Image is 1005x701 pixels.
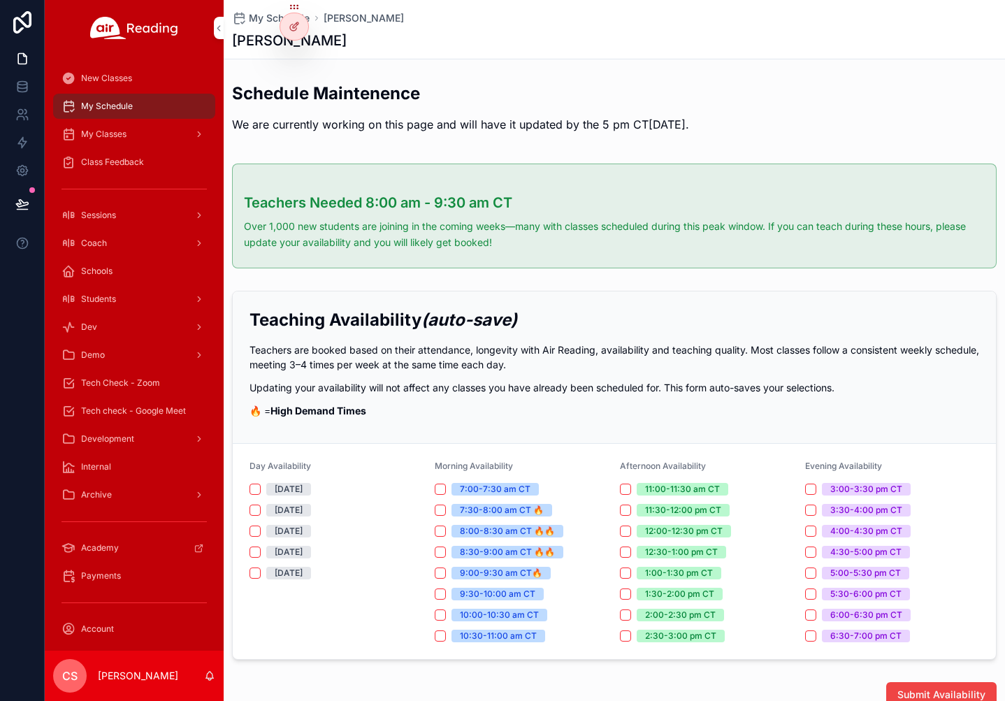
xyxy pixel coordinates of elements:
div: 7:30-8:00 am CT 🔥 [460,504,544,516]
div: 5:00-5:30 pm CT [830,567,901,579]
p: 🔥 = [250,403,979,418]
a: My Schedule [232,11,310,25]
span: My Classes [81,129,126,140]
h1: [PERSON_NAME] [232,31,347,50]
span: Evening Availability [805,461,882,471]
div: [DATE] [275,483,303,496]
div: scrollable content [45,56,224,651]
span: Day Availability [250,461,311,471]
div: 3:30-4:00 pm CT [830,504,902,516]
a: Archive [53,482,215,507]
div: 2:30-3:00 pm CT [645,630,716,642]
h2: Teaching Availability [250,308,979,331]
span: Tech check - Google Meet [81,405,186,417]
em: (auto-save) [421,310,517,330]
div: [DATE] [275,546,303,558]
a: My Classes [53,122,215,147]
span: Payments [81,570,121,581]
a: Tech Check - Zoom [53,370,215,396]
span: Students [81,294,116,305]
strong: High Demand Times [270,405,366,417]
span: Morning Availability [435,461,513,471]
div: 12:30-1:00 pm CT [645,546,718,558]
span: My Schedule [249,11,310,25]
div: 2:00-2:30 pm CT [645,609,716,621]
span: Academy [81,542,119,554]
a: Tech check - Google Meet [53,398,215,424]
a: Class Feedback [53,150,215,175]
span: Afternoon Availability [620,461,706,471]
span: Sessions [81,210,116,221]
p: Over 1,000 new students are joining in the coming weeks—many with classes scheduled during this p... [244,219,985,251]
p: We are currently working on this page and will have it updated by the 5 pm CT[DATE]. [232,116,689,133]
div: 8:00-8:30 am CT 🔥🔥 [460,525,555,537]
span: Schools [81,266,113,277]
div: 8:30-9:00 am CT 🔥🔥 [460,546,555,558]
div: 12:00-12:30 pm CT [645,525,723,537]
div: 6:00-6:30 pm CT [830,609,902,621]
div: 1:00-1:30 pm CT [645,567,713,579]
div: 5:30-6:00 pm CT [830,588,902,600]
div: [DATE] [275,567,303,579]
span: Demo [81,349,105,361]
span: Archive [81,489,112,500]
img: App logo [90,17,178,39]
p: [PERSON_NAME] [98,669,178,683]
div: [DATE] [275,504,303,516]
div: 7:00-7:30 am CT [460,483,530,496]
span: Tech Check - Zoom [81,377,160,389]
span: Internal [81,461,111,472]
div: 9:30-10:00 am CT [460,588,535,600]
span: Class Feedback [81,157,144,168]
div: 6:30-7:00 pm CT [830,630,902,642]
a: Internal [53,454,215,479]
div: 9:00-9:30 am CT🔥 [460,567,542,579]
div: 10:30-11:00 am CT [460,630,537,642]
p: Teachers are booked based on their attendance, longevity with Air Reading, availability and teach... [250,342,979,372]
h2: Schedule Maintenence [232,82,689,105]
span: Dev [81,321,97,333]
div: 1:30-2:00 pm CT [645,588,714,600]
div: 4:00-4:30 pm CT [830,525,902,537]
div: 11:00-11:30 am CT [645,483,720,496]
span: My Schedule [81,101,133,112]
div: [DATE] [275,525,303,537]
a: Dev [53,315,215,340]
a: Academy [53,535,215,561]
a: Demo [53,342,215,368]
div: 11:30-12:00 pm CT [645,504,721,516]
a: Schools [53,259,215,284]
div: 10:00-10:30 am CT [460,609,539,621]
div: 4:30-5:00 pm CT [830,546,902,558]
a: New Classes [53,66,215,91]
a: Development [53,426,215,451]
span: Development [81,433,134,445]
a: Payments [53,563,215,588]
span: Account [81,623,114,635]
a: [PERSON_NAME] [324,11,404,25]
a: Students [53,287,215,312]
h3: Teachers Needed 8:00 am - 9:30 am CT [244,192,985,213]
a: My Schedule [53,94,215,119]
span: Coach [81,238,107,249]
div: ### Teachers Needed 8:00 am - 9:30 am CT Over 1,000 new students are joining in the coming weeks—... [244,192,985,251]
span: CS [62,667,78,684]
div: 3:00-3:30 pm CT [830,483,902,496]
a: Coach [53,231,215,256]
a: Sessions [53,203,215,228]
a: Account [53,616,215,642]
span: New Classes [81,73,132,84]
p: Updating your availability will not affect any classes you have already been scheduled for. This ... [250,380,979,395]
